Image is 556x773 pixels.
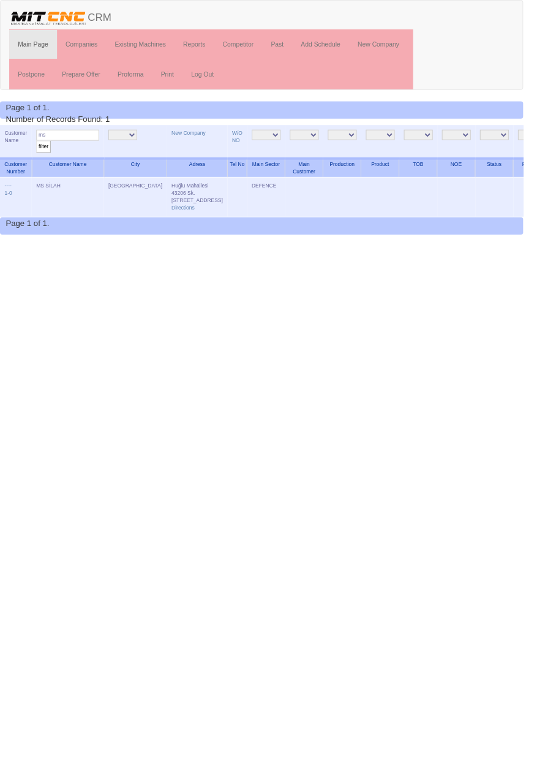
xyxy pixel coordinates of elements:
[34,168,110,189] th: Customer Name
[178,168,242,189] th: Adress
[505,168,546,189] th: Status
[6,109,117,131] span: Number of Records Found: 1
[34,189,110,231] td: MS SİLAH
[5,202,8,208] a: 1
[10,32,61,62] a: Main Page
[110,189,178,231] td: [GEOGRAPHIC_DATA]
[310,32,371,62] a: Add Schedule
[10,64,56,94] a: Postpone
[227,32,279,62] a: Competitor
[371,32,434,62] a: New Company
[465,168,505,189] th: NOE
[344,168,384,189] th: Production
[56,64,115,94] a: Prepare Offer
[194,64,236,94] a: Log Out
[242,168,263,189] th: Tel No
[247,138,258,153] a: W/O NO
[263,168,303,189] th: Main Sector
[424,168,465,189] th: TOB
[10,202,13,208] a: 0
[178,189,242,231] td: Huğlu Mahallesi 43206 Sk. [STREET_ADDRESS]
[113,32,186,62] a: Existing Machines
[116,64,162,94] a: Proforma
[186,32,228,62] a: Reports
[303,168,344,189] th: Main Customer
[1,1,127,31] a: CRM
[5,194,12,200] a: ----
[61,32,113,62] a: Companies
[39,149,54,162] input: filter
[6,109,53,119] span: Page 1 of 1.
[182,138,219,145] a: New Company
[279,32,310,62] a: Past
[384,168,424,189] th: Product
[263,189,303,231] td: DEFENCE
[182,218,207,224] a: Directions
[110,168,178,189] th: City
[10,10,93,28] img: header.png
[6,232,53,242] span: Page 1 of 1.
[162,64,194,94] a: Print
